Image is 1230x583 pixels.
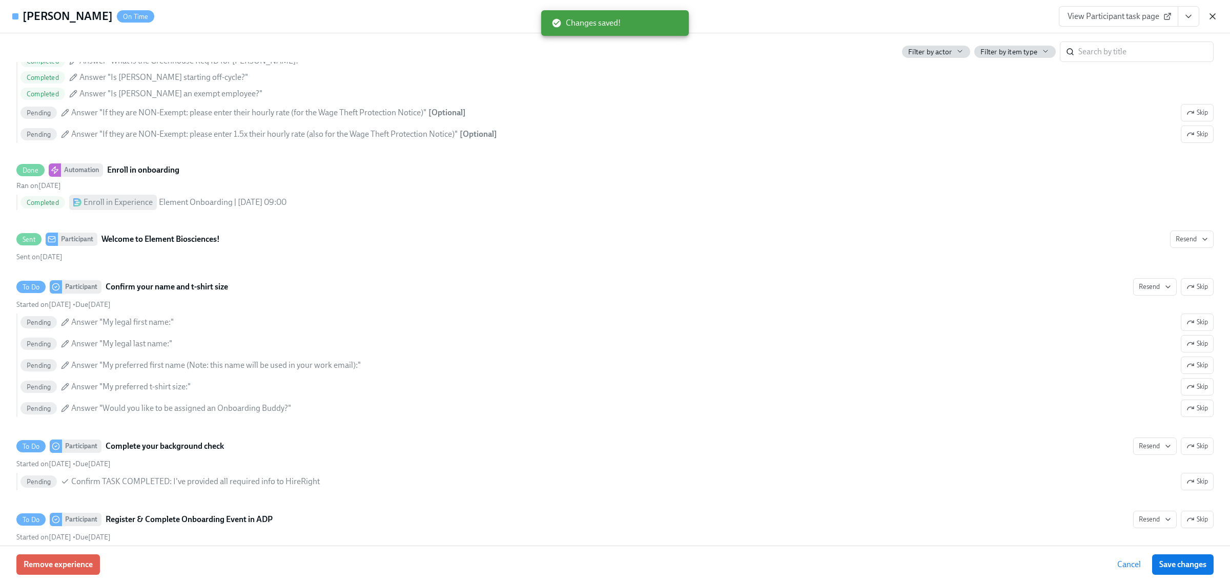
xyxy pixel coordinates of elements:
[1186,108,1208,118] span: Skip
[1139,514,1171,525] span: Resend
[24,559,93,570] span: Remove experience
[62,440,101,453] div: Participant
[1176,234,1208,244] span: Resend
[551,17,621,29] span: Changes saved!
[71,338,172,349] span: Answer "My legal last name:"
[974,46,1056,58] button: Filter by item type
[1139,282,1171,292] span: Resend
[1181,314,1214,331] button: To DoParticipantConfirm your name and t-shirt sizeResendSkipStarted on[DATE] •Due[DATE] PendingAn...
[1181,357,1214,374] button: To DoParticipantConfirm your name and t-shirt sizeResendSkipStarted on[DATE] •Due[DATE] PendingAn...
[1181,126,1214,143] button: DoneOnboardingConfirm employment details for new hire [PERSON_NAME] (starting [DATE])ResendStarte...
[20,131,57,138] span: Pending
[1078,41,1214,62] input: Search by title
[75,460,111,468] span: Tuesday, September 30th 2025, 9:00 am
[58,233,97,246] div: Participant
[1159,559,1206,570] span: Save changes
[1186,476,1208,487] span: Skip
[1133,438,1177,455] button: To DoParticipantComplete your background checkSkipStarted on[DATE] •Due[DATE] PendingConfirm TASK...
[106,281,228,293] strong: Confirm your name and t-shirt size
[1186,282,1208,292] span: Skip
[71,317,174,328] span: Answer "My legal first name:"
[1152,554,1214,575] button: Save changes
[1178,6,1199,27] button: View task page
[1139,441,1171,451] span: Resend
[79,88,262,99] span: Answer "Is [PERSON_NAME] an exempt employee?"
[1110,554,1148,575] button: Cancel
[1181,104,1214,121] button: DoneOnboardingConfirm employment details for new hire [PERSON_NAME] (starting [DATE])ResendStarte...
[1133,278,1177,296] button: To DoParticipantConfirm your name and t-shirt sizeSkipStarted on[DATE] •Due[DATE] PendingAnswer "...
[16,283,46,291] span: To Do
[1181,400,1214,417] button: To DoParticipantConfirm your name and t-shirt sizeResendSkipStarted on[DATE] •Due[DATE] PendingAn...
[16,460,71,468] span: Thursday, September 18th 2025, 9:13 am
[1186,317,1208,327] span: Skip
[902,46,970,58] button: Filter by actor
[117,13,154,20] span: On Time
[84,197,153,208] div: Enroll in Experience
[16,443,46,450] span: To Do
[16,533,71,542] span: Thursday, September 18th 2025, 9:13 am
[16,166,45,174] span: Done
[20,90,65,98] span: Completed
[1181,378,1214,395] button: To DoParticipantConfirm your name and t-shirt sizeResendSkipStarted on[DATE] •Due[DATE] PendingAn...
[428,107,466,118] div: [ Optional ]
[16,300,71,309] span: Thursday, September 18th 2025, 9:13 am
[460,129,497,140] div: [ Optional ]
[1133,511,1177,528] button: To DoParticipantRegister & Complete Onboarding Event in ADPSkipStarted on[DATE] •Due[DATE] Pendin...
[20,362,57,369] span: Pending
[75,533,111,542] span: Tuesday, September 30th 2025, 9:00 am
[1186,339,1208,349] span: Skip
[75,300,111,309] span: Tuesday, September 30th 2025, 9:00 am
[101,233,220,245] strong: Welcome to Element Biosciences!
[1181,511,1214,528] button: To DoParticipantRegister & Complete Onboarding Event in ADPResendStarted on[DATE] •Due[DATE] Pend...
[71,381,191,392] span: Answer "My preferred t-shirt size:"
[1186,514,1208,525] span: Skip
[106,513,273,526] strong: Register & Complete Onboarding Event in ADP
[1186,382,1208,392] span: Skip
[1186,403,1208,413] span: Skip
[20,319,57,326] span: Pending
[16,554,100,575] button: Remove experience
[1186,441,1208,451] span: Skip
[980,47,1037,57] span: Filter by item type
[20,340,57,348] span: Pending
[20,478,57,486] span: Pending
[16,300,111,309] div: •
[62,280,101,294] div: Participant
[20,383,57,391] span: Pending
[61,163,103,177] div: Automation
[23,9,113,24] h4: [PERSON_NAME]
[1186,129,1208,139] span: Skip
[71,107,426,118] span: Answer "If they are NON-Exempt: please enter their hourly rate (for the Wage Theft Protection Not...
[20,405,57,412] span: Pending
[71,129,458,140] span: Answer "If they are NON-Exempt: please enter 1.5x their hourly rate (also for the Wage Theft Prot...
[20,199,65,206] span: Completed
[1181,438,1214,455] button: To DoParticipantComplete your background checkResendStarted on[DATE] •Due[DATE] PendingConfirm TA...
[16,236,42,243] span: Sent
[62,513,101,526] div: Participant
[71,476,320,487] span: Confirm TASK COMPLETED: I've provided all required info to HireRight
[1059,6,1178,27] a: View Participant task page
[16,532,111,542] div: •
[71,360,361,371] span: Answer "My preferred first name (Note: this name will be used in your work email):"
[1181,473,1214,490] button: To DoParticipantComplete your background checkResendSkipStarted on[DATE] •Due[DATE] PendingConfir...
[159,197,286,208] div: Element Onboarding | [DATE] 09:00
[16,516,46,524] span: To Do
[1117,559,1141,570] span: Cancel
[71,403,291,414] span: Answer "Would you like to be assigned an Onboarding Buddy?"
[1181,278,1214,296] button: To DoParticipantConfirm your name and t-shirt sizeResendStarted on[DATE] •Due[DATE] PendingAnswer...
[908,47,952,57] span: Filter by actor
[106,440,224,452] strong: Complete your background check
[1170,231,1214,248] button: SentParticipantWelcome to Element Biosciences!Sent on[DATE]
[1181,335,1214,352] button: To DoParticipantConfirm your name and t-shirt sizeResendSkipStarted on[DATE] •Due[DATE] PendingAn...
[16,459,111,469] div: •
[20,109,57,117] span: Pending
[79,72,248,83] span: Answer "Is [PERSON_NAME] starting off-cycle?"
[20,74,65,81] span: Completed
[16,181,61,190] span: Thursday, September 18th 2025, 9:13 am
[16,253,63,261] span: Thursday, September 18th 2025, 9:13 am
[1186,360,1208,370] span: Skip
[1068,11,1170,22] span: View Participant task page
[107,164,179,176] strong: Enroll in onboarding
